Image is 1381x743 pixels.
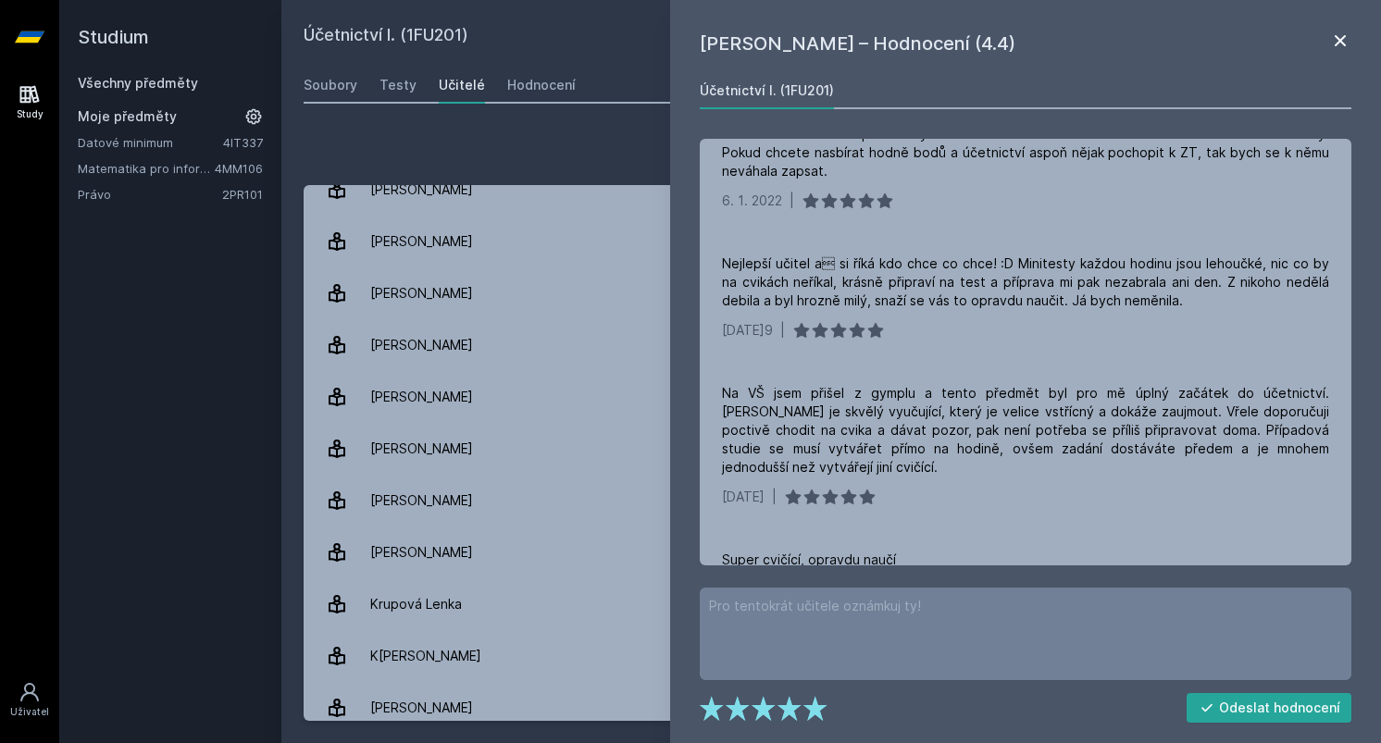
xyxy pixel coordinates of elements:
a: Učitelé [439,67,485,104]
a: [PERSON_NAME] 2 hodnocení 1.0 [304,164,1359,216]
a: [PERSON_NAME] 13 hodnocení 3.2 [304,267,1359,319]
a: [PERSON_NAME] 2 hodnocení 4.5 [304,526,1359,578]
div: [PERSON_NAME] [370,327,473,364]
div: | [780,321,785,340]
a: Právo [78,185,222,204]
div: Nejlepší učitel a si říká kdo chce co chce! :D Minitesty každou hodinu jsou lehoučké, nic co by ... [722,254,1329,310]
div: [DATE] [722,488,765,506]
div: Krupová Lenka [370,586,462,623]
div: K[PERSON_NAME] [370,638,481,675]
div: Study [17,107,44,121]
button: Odeslat hodnocení [1187,693,1352,723]
a: 2PR101 [222,187,263,202]
div: | [790,192,794,210]
h2: Účetnictví I. (1FU201) [304,22,1151,52]
div: [PERSON_NAME] [370,534,473,571]
div: [PERSON_NAME] [370,689,473,726]
div: [PERSON_NAME] [370,275,473,312]
a: K[PERSON_NAME] 8 hodnocení 4.6 [304,630,1359,682]
a: Soubory [304,67,357,104]
a: [PERSON_NAME] 2 hodnocení 3.5 [304,475,1359,526]
div: Na VŠ jsem přišel z gymplu a tento předmět byl pro mě úplný začátek do účetnictví. [PERSON_NAME] ... [722,384,1329,477]
a: Uživatel [4,672,56,728]
div: [DATE]9 [722,321,773,340]
a: Study [4,74,56,130]
div: Uživatel [10,705,49,719]
a: 4IT337 [223,135,263,150]
a: [PERSON_NAME] 8 hodnocení 4.4 [304,423,1359,475]
a: Datové minimum [78,133,223,152]
div: [PERSON_NAME] [370,378,473,415]
div: | [772,488,777,506]
a: [PERSON_NAME] 4 hodnocení 4.0 [304,682,1359,734]
a: Všechny předměty [78,75,198,91]
div: Testy [379,76,417,94]
div: [PERSON_NAME] [370,482,473,519]
a: Testy [379,67,417,104]
div: Soubory [304,76,357,94]
div: [PERSON_NAME] [370,171,473,208]
div: Hodnocení [507,76,576,94]
span: Moje předměty [78,107,177,126]
a: Hodnocení [507,67,576,104]
a: Matematika pro informatiky [78,159,215,178]
a: [PERSON_NAME] 3 hodnocení 1.7 [304,216,1359,267]
div: [PERSON_NAME] [370,223,473,260]
a: [PERSON_NAME] 4 hodnocení 4.3 [304,371,1359,423]
div: [PERSON_NAME] [370,430,473,467]
div: Učitelé [439,76,485,94]
a: [PERSON_NAME] 60 hodnocení 2.0 [304,319,1359,371]
div: Super cvičící, opravdu naučí [722,551,896,569]
a: 4MM106 [215,161,263,176]
a: Krupová Lenka 20 hodnocení 4.5 [304,578,1359,630]
div: 6. 1. 2022 [722,192,782,210]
